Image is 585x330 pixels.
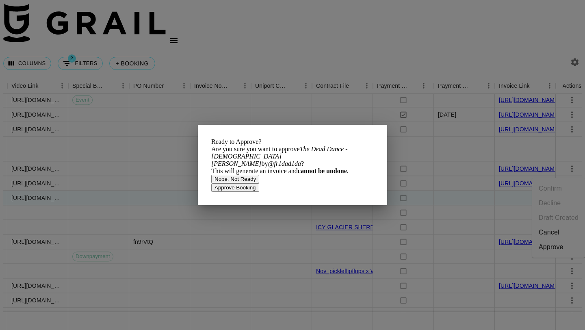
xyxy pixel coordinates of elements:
strong: cannot be undone [298,167,347,174]
div: This will generate an invoice and . [211,167,374,175]
em: @ fr1dad1da [268,160,301,167]
button: Nope, Not Ready [211,175,259,183]
div: Ready to Approve? [211,138,374,145]
div: Are you sure you want to approve by ? [211,145,374,167]
button: Approve Booking [211,183,259,192]
em: The Dead Dance - [DEMOGRAPHIC_DATA][PERSON_NAME] [211,145,347,167]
